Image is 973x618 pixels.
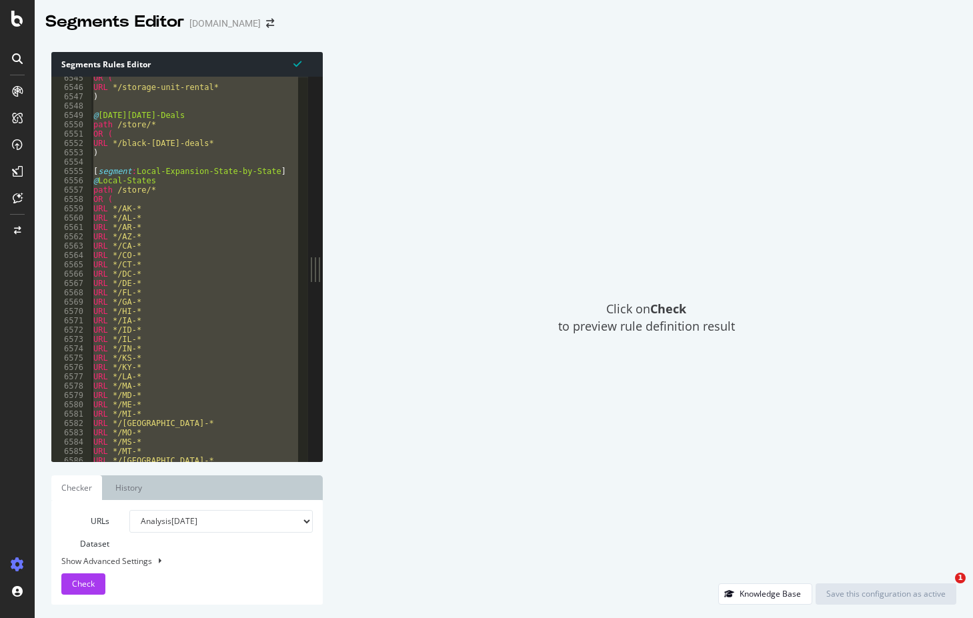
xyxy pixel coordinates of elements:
[51,297,91,307] div: 6569
[51,232,91,241] div: 6562
[51,335,91,344] div: 6573
[51,447,91,456] div: 6585
[51,409,91,419] div: 6581
[928,573,960,605] iframe: Intercom live chat
[51,391,91,400] div: 6579
[51,111,91,120] div: 6549
[51,316,91,325] div: 6571
[51,260,91,269] div: 6565
[72,578,95,589] span: Check
[51,167,91,176] div: 6555
[51,510,119,555] label: URLs Dataset
[826,588,946,599] div: Save this configuration as active
[51,101,91,111] div: 6548
[51,456,91,465] div: 6586
[51,372,91,381] div: 6577
[51,428,91,437] div: 6583
[51,437,91,447] div: 6584
[51,251,91,260] div: 6564
[266,19,274,28] div: arrow-right-arrow-left
[51,475,102,500] a: Checker
[51,185,91,195] div: 6557
[51,129,91,139] div: 6551
[51,204,91,213] div: 6559
[51,83,91,92] div: 6546
[51,400,91,409] div: 6580
[740,588,801,599] div: Knowledge Base
[51,419,91,428] div: 6582
[51,157,91,167] div: 6554
[189,17,261,30] div: [DOMAIN_NAME]
[51,52,323,77] div: Segments Rules Editor
[51,241,91,251] div: 6563
[51,288,91,297] div: 6568
[650,301,686,317] strong: Check
[51,353,91,363] div: 6575
[51,279,91,288] div: 6567
[51,195,91,204] div: 6558
[61,573,105,595] button: Check
[558,301,735,335] span: Click on to preview rule definition result
[51,344,91,353] div: 6574
[45,11,184,33] div: Segments Editor
[51,176,91,185] div: 6556
[293,57,301,70] span: Syntax is valid
[51,223,91,232] div: 6561
[51,555,303,567] div: Show Advanced Settings
[51,325,91,335] div: 6572
[51,269,91,279] div: 6566
[51,148,91,157] div: 6553
[105,475,152,500] a: History
[955,573,966,583] span: 1
[51,363,91,372] div: 6576
[51,120,91,129] div: 6550
[718,583,812,605] button: Knowledge Base
[51,307,91,316] div: 6570
[51,92,91,101] div: 6547
[51,73,91,83] div: 6545
[718,588,812,599] a: Knowledge Base
[51,381,91,391] div: 6578
[816,583,956,605] button: Save this configuration as active
[51,213,91,223] div: 6560
[51,139,91,148] div: 6552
